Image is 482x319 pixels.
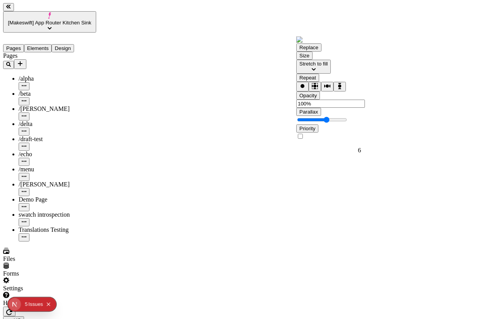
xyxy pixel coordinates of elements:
span: Repeat [299,75,316,81]
button: Design [52,44,74,52]
div: /echo [19,151,96,158]
span: Stretch to fill [299,61,328,67]
div: /[PERSON_NAME] [19,105,96,112]
div: /menu [19,166,96,173]
img: Bulbfish 1143754 input [296,36,361,43]
span: Size [299,53,309,59]
button: Elements [24,44,52,52]
button: Size [296,52,313,60]
div: 6 [358,147,361,154]
div: /alpha [19,75,96,82]
div: Translations Testing [19,226,96,233]
div: Demo Page [19,196,96,203]
div: Forms [3,270,96,277]
button: Repeat [296,74,319,82]
button: [Makeswift] App Router Kitchen Sink [3,11,96,33]
div: Files [3,255,96,262]
span: Replace [299,45,318,50]
div: /delta [19,121,96,128]
button: Priority [296,124,318,133]
span: [Makeswift] App Router Kitchen Sink [8,20,92,26]
button: Replace [296,43,321,52]
div: /beta [19,90,96,97]
button: Pages [3,44,24,52]
span: Opacity [299,93,317,98]
p: Cookie Test Route [3,6,113,13]
button: Add new [14,59,26,69]
div: Help [3,300,96,307]
button: Stretch to fill [296,60,331,74]
div: /draft-test [19,136,96,143]
div: Settings [3,285,96,292]
div: swatch introspection [19,211,96,218]
button: Repeat horizontally [321,82,333,91]
button: Repeat [309,82,321,91]
div: Pages [3,52,96,59]
span: Priority [299,126,315,131]
span: Parallax [299,109,318,115]
div: /[PERSON_NAME] [19,181,96,188]
button: No repeat [296,82,309,91]
button: Opacity [296,91,320,100]
button: Repeat vertically [333,82,346,91]
button: Parallax [296,108,321,116]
